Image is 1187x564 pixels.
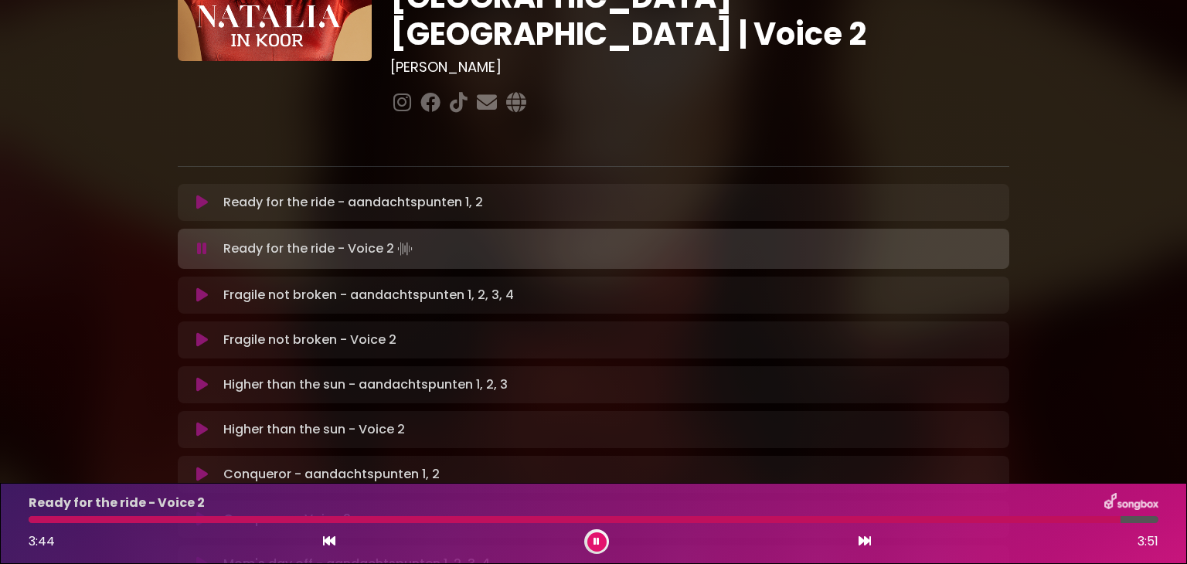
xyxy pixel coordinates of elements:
span: 3:44 [29,532,55,550]
img: songbox-logo-white.png [1104,493,1158,513]
p: Higher than the sun - Voice 2 [223,420,405,439]
p: Fragile not broken - aandachtspunten 1, 2, 3, 4 [223,286,514,304]
p: Higher than the sun - aandachtspunten 1, 2, 3 [223,375,508,394]
p: Ready for the ride - Voice 2 [29,494,205,512]
p: Ready for the ride - aandachtspunten 1, 2 [223,193,483,212]
p: Ready for the ride - Voice 2 [223,238,416,260]
img: waveform4.gif [394,238,416,260]
p: Fragile not broken - Voice 2 [223,331,396,349]
p: Conqueror - aandachtspunten 1, 2 [223,465,440,484]
h3: [PERSON_NAME] [390,59,1009,76]
span: 3:51 [1138,532,1158,551]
